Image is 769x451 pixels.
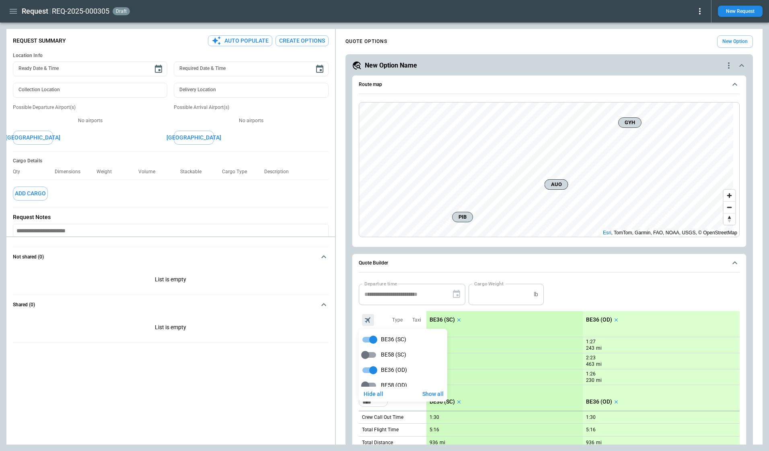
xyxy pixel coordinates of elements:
[359,329,447,396] div: scrollable content
[381,382,407,389] span: BE58 (OD)
[381,367,407,373] span: BE36 (OD)
[381,351,406,358] span: BE58 (SC)
[360,388,386,400] button: Hide all
[381,336,406,343] span: BE36 (SC)
[420,388,446,400] button: Show all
